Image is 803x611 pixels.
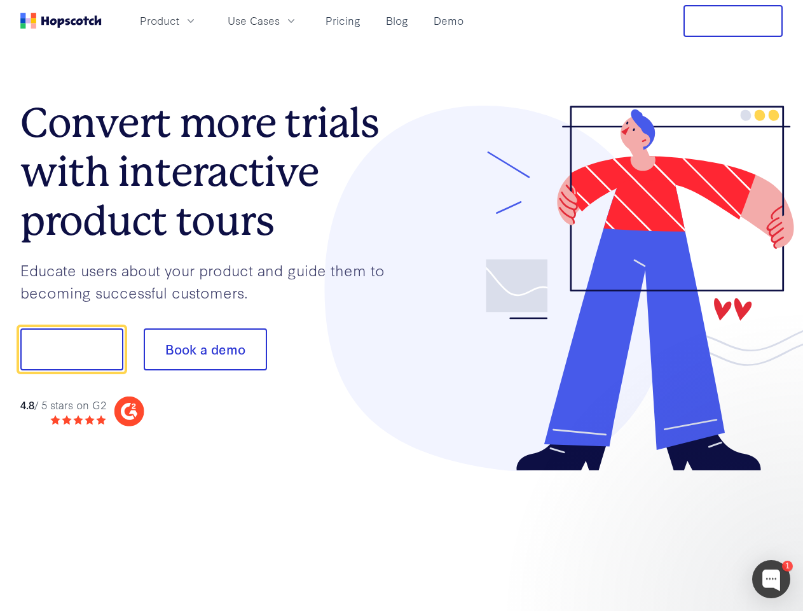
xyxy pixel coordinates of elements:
a: Demo [429,10,469,31]
a: Home [20,13,102,29]
button: Use Cases [220,10,305,31]
p: Educate users about your product and guide them to becoming successful customers. [20,259,402,303]
strong: 4.8 [20,397,34,412]
button: Book a demo [144,328,267,370]
div: / 5 stars on G2 [20,397,106,413]
a: Pricing [320,10,366,31]
a: Blog [381,10,413,31]
span: Use Cases [228,13,280,29]
button: Product [132,10,205,31]
div: 1 [782,561,793,572]
span: Product [140,13,179,29]
button: Show me! [20,328,123,370]
button: Free Trial [683,5,783,37]
h1: Convert more trials with interactive product tours [20,99,402,245]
